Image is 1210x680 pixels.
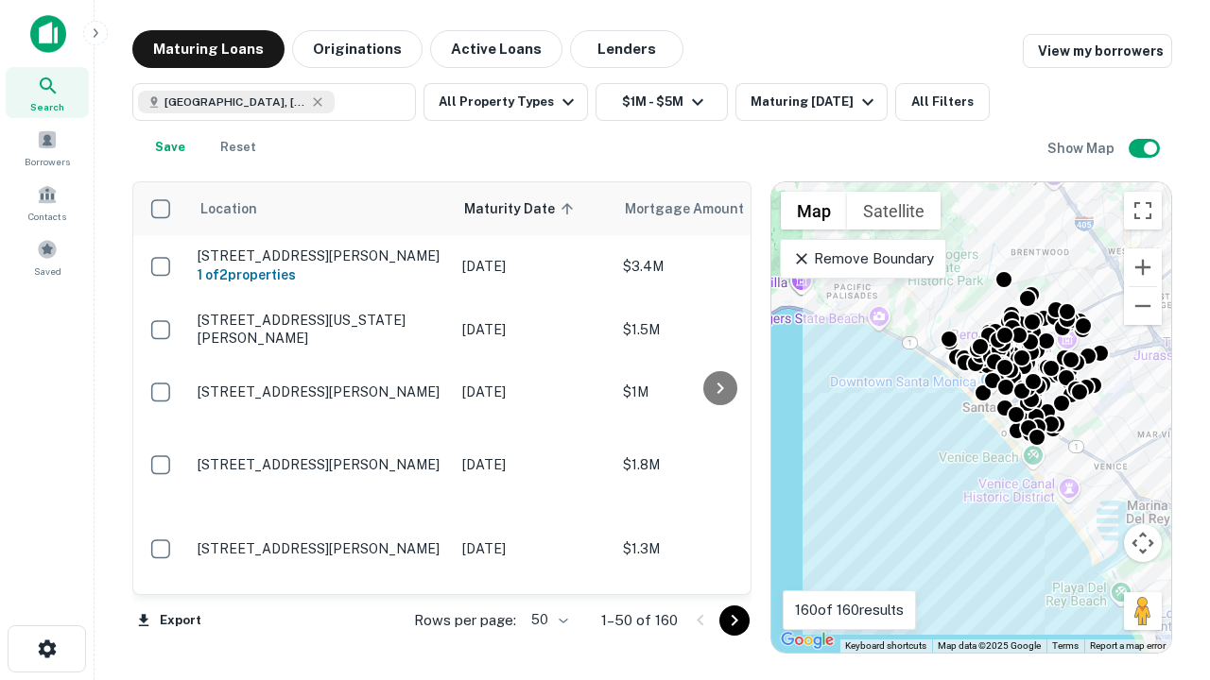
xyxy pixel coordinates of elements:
span: Location [199,197,257,220]
button: Zoom in [1124,248,1162,286]
span: Maturity Date [464,197,579,220]
p: $1.5M [623,319,812,340]
th: Mortgage Amount [614,182,821,235]
button: Show street map [781,192,847,229]
a: View my borrowers [1023,34,1172,68]
p: [STREET_ADDRESS][PERSON_NAME] [198,456,443,473]
a: Search [6,67,89,118]
th: Location [188,182,453,235]
button: All Property Types [423,83,588,121]
p: [DATE] [462,538,604,559]
p: 1–50 of 160 [601,609,678,632]
button: Zoom out [1124,287,1162,325]
div: 0 0 [771,182,1171,653]
span: Borrowers [25,154,70,169]
button: Originations [292,30,423,68]
span: Mortgage Amount [625,197,769,220]
p: [STREET_ADDRESS][US_STATE][PERSON_NAME] [198,312,443,346]
p: $1M [623,382,812,402]
th: Maturity Date [453,182,614,235]
button: Go to next page [719,605,750,636]
a: Saved [6,231,89,282]
button: Maturing [DATE] [735,83,888,121]
img: Google [776,628,838,653]
button: Keyboard shortcuts [845,639,926,653]
p: Rows per page: [414,609,516,632]
p: $3.4M [623,256,812,277]
img: capitalize-icon.png [30,15,66,53]
a: Terms (opens in new tab) [1052,640,1079,651]
p: Remove Boundary [792,247,933,270]
button: Reset [208,128,268,166]
p: $1.3M [623,538,812,559]
button: Active Loans [430,30,562,68]
p: 160 of 160 results [795,599,904,621]
button: Save your search to get updates of matches that match your search criteria. [140,128,200,166]
p: [STREET_ADDRESS][PERSON_NAME] [198,383,443,400]
span: [GEOGRAPHIC_DATA], [GEOGRAPHIC_DATA], [GEOGRAPHIC_DATA] [164,93,306,110]
button: Lenders [570,30,683,68]
span: Saved [34,263,61,279]
h6: Show Map [1047,138,1117,159]
a: Contacts [6,177,89,228]
p: [DATE] [462,256,604,277]
button: Export [132,606,206,635]
button: Toggle fullscreen view [1124,192,1162,229]
h6: 1 of 2 properties [198,264,443,285]
p: [DATE] [462,319,604,340]
p: [DATE] [462,382,604,402]
p: $1.8M [623,454,812,475]
button: Show satellite imagery [847,192,941,229]
p: [STREET_ADDRESS][PERSON_NAME] [198,540,443,557]
button: All Filters [895,83,990,121]
a: Borrowers [6,122,89,173]
div: 50 [524,606,571,634]
span: Search [30,99,64,114]
iframe: Chat Widget [1115,529,1210,620]
p: [DATE] [462,454,604,475]
button: Maturing Loans [132,30,285,68]
button: Map camera controls [1124,524,1162,562]
div: Maturing [DATE] [751,91,879,113]
span: Contacts [28,209,66,224]
button: $1M - $5M [596,83,728,121]
p: [STREET_ADDRESS][PERSON_NAME] [198,247,443,264]
span: Map data ©2025 Google [938,640,1041,651]
a: Report a map error [1090,640,1166,651]
a: Open this area in Google Maps (opens a new window) [776,628,838,653]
